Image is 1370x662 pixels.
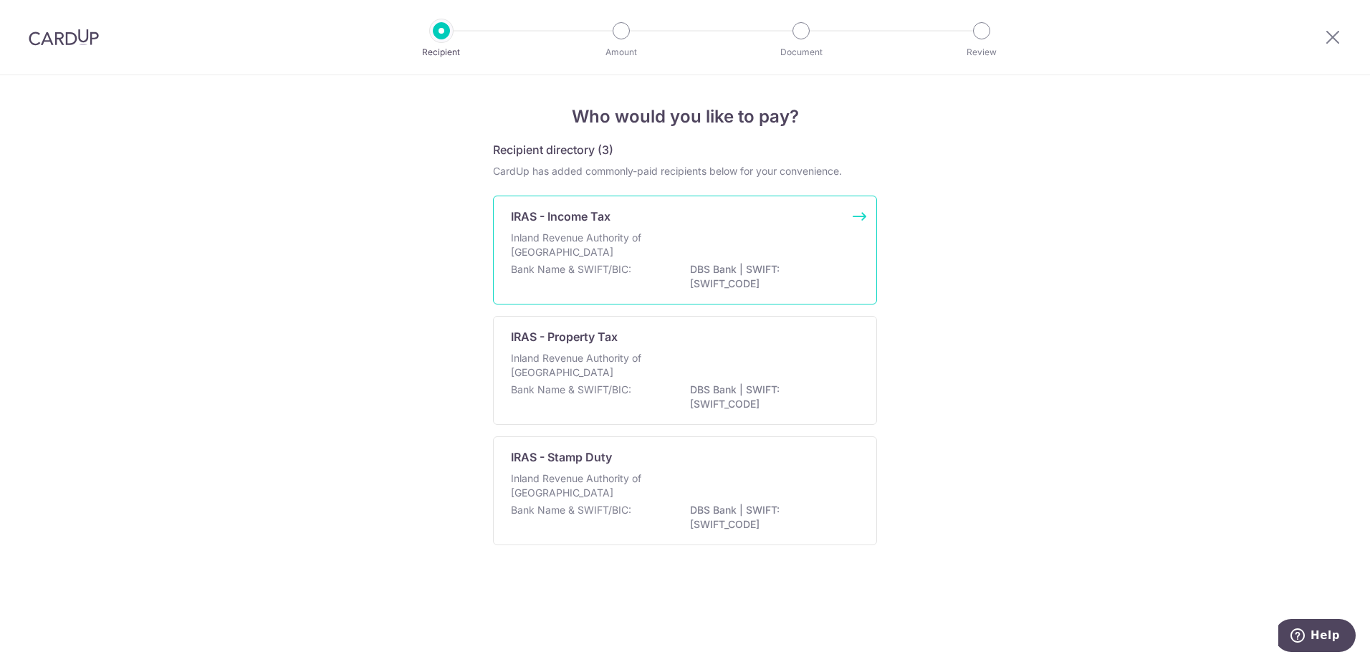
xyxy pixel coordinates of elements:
p: Inland Revenue Authority of [GEOGRAPHIC_DATA] [511,231,663,259]
p: Bank Name & SWIFT/BIC: [511,383,631,397]
p: Bank Name & SWIFT/BIC: [511,262,631,277]
div: CardUp has added commonly-paid recipients below for your convenience. [493,164,877,178]
p: DBS Bank | SWIFT: [SWIFT_CODE] [690,503,851,532]
p: Inland Revenue Authority of [GEOGRAPHIC_DATA] [511,351,663,380]
iframe: Opens a widget where you can find more information [1278,619,1356,655]
p: IRAS - Income Tax [511,208,610,225]
p: Review [929,45,1035,59]
img: CardUp [29,29,99,46]
h5: Recipient directory (3) [493,141,613,158]
p: Recipient [388,45,494,59]
p: DBS Bank | SWIFT: [SWIFT_CODE] [690,262,851,291]
p: Inland Revenue Authority of [GEOGRAPHIC_DATA] [511,471,663,500]
p: DBS Bank | SWIFT: [SWIFT_CODE] [690,383,851,411]
p: Amount [568,45,674,59]
p: IRAS - Stamp Duty [511,448,612,466]
p: IRAS - Property Tax [511,328,618,345]
p: Document [748,45,854,59]
p: Bank Name & SWIFT/BIC: [511,503,631,517]
h4: Who would you like to pay? [493,104,877,130]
